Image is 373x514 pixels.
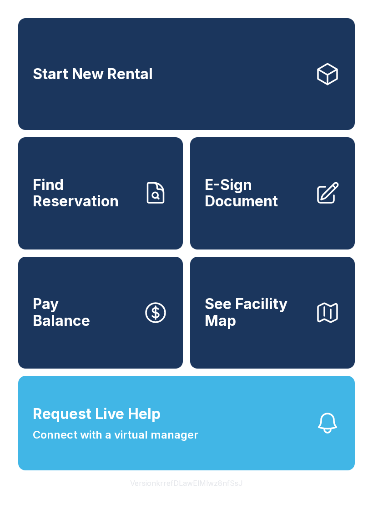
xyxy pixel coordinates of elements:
a: Find Reservation [18,137,183,249]
span: See Facility Map [205,296,307,329]
span: Start New Rental [33,66,153,83]
button: VersionkrrefDLawElMlwz8nfSsJ [123,470,250,496]
span: Connect with a virtual manager [33,427,198,443]
span: E-Sign Document [205,177,307,210]
span: Pay Balance [33,296,90,329]
a: Start New Rental [18,18,355,130]
a: E-Sign Document [190,137,355,249]
button: See Facility Map [190,257,355,369]
button: Request Live HelpConnect with a virtual manager [18,376,355,470]
span: Find Reservation [33,177,136,210]
span: Request Live Help [33,403,161,425]
button: PayBalance [18,257,183,369]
